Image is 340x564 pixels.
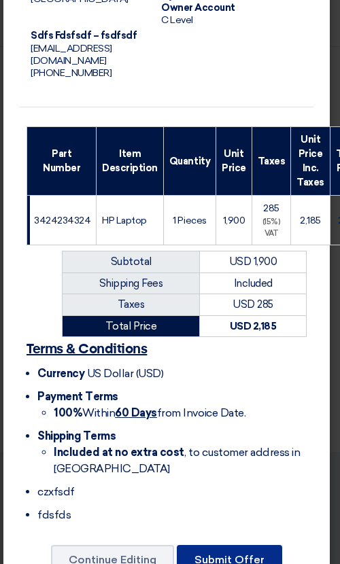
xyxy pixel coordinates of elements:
[63,272,200,294] td: Shipping Fees
[54,444,307,477] li: , to customer address in [GEOGRAPHIC_DATA]
[291,127,330,196] th: Unit Price Inc. Taxes
[31,30,139,42] div: Sdfs Fdsfsdf – fsdfsdf
[115,406,157,419] u: 60 Days
[37,367,84,380] span: Currency
[252,127,291,196] th: Taxes
[161,2,235,14] span: Owner Account
[161,14,193,26] span: C Level
[163,127,216,196] th: Quantity
[223,215,245,226] span: 1,900
[37,507,307,523] li: fdsfds
[102,215,147,226] span: HP Laptop
[300,215,321,226] span: 2,185
[216,127,252,196] th: Unit Price
[233,298,273,311] span: USD 285
[37,484,307,500] li: czxfsdf
[31,67,112,79] span: [PHONE_NUMBER]
[87,367,164,380] span: US Dollar (USD)
[234,277,273,289] span: Included
[263,202,279,214] span: 285
[200,251,307,273] td: USD 1,900
[173,215,206,226] span: 1 Pieces
[27,196,97,245] td: 3424234324
[63,294,200,316] td: Taxes
[37,429,116,442] span: Shipping Terms
[97,127,164,196] th: Item Description
[31,43,112,67] span: [EMAIL_ADDRESS][DOMAIN_NAME]
[258,217,286,239] div: (15%) VAT
[63,251,200,273] td: Subtotal
[63,315,200,337] td: Total Price
[37,390,118,403] span: Payment Terms
[54,406,245,419] span: Within from Invoice Date.
[230,320,277,332] strong: USD 2,185
[27,342,147,356] u: Terms & Conditions
[54,446,184,459] strong: Included at no extra cost
[54,406,82,419] strong: 100%
[27,127,97,196] th: Part Number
